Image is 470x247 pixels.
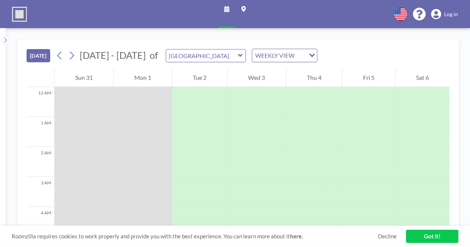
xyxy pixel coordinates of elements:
span: of [150,49,158,61]
div: Fri 5 [342,68,395,87]
div: 4 AM [27,207,54,237]
div: Sat 6 [396,68,449,87]
div: 12 AM [27,87,54,117]
div: 2 AM [27,147,54,177]
input: Search for option [297,51,305,60]
div: Search for option [252,49,317,62]
div: 3 AM [27,177,54,207]
div: Mon 1 [114,68,172,87]
span: WEEKLY VIEW [254,51,296,60]
div: Tue 2 [172,68,227,87]
a: Decline [378,233,397,240]
span: [DATE] - [DATE] [80,49,146,61]
a: Got it! [406,230,458,243]
img: organization-logo [12,7,27,22]
span: Log in [444,11,458,18]
div: 1 AM [27,117,54,147]
div: Wed 3 [228,68,286,87]
span: Roomzilla requires cookies to work properly and provide you with the best experience. You can lea... [12,233,378,240]
div: Thu 4 [286,68,342,87]
input: Vista Meeting Room [166,49,238,62]
a: Log in [431,9,458,19]
a: here. [290,233,303,240]
button: [DATE] [27,49,50,62]
div: Sun 31 [55,68,113,87]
